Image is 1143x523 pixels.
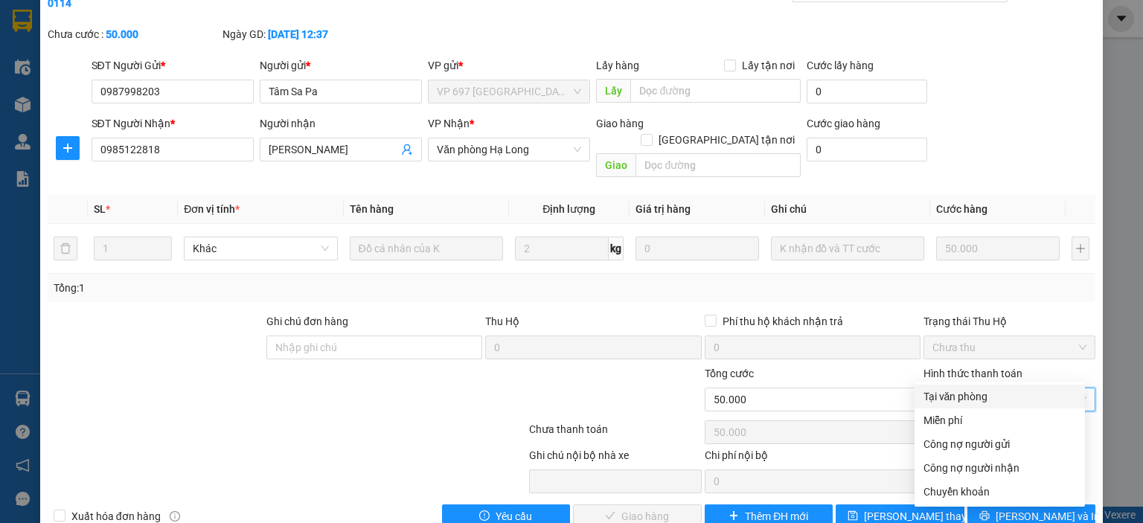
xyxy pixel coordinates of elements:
div: Ghi chú nội bộ nhà xe [529,447,701,469]
span: [GEOGRAPHIC_DATA] tận nơi [653,132,801,148]
span: SL [94,203,106,215]
label: Ghi chú đơn hàng [266,315,348,327]
input: 0 [936,237,1060,260]
div: Người gửi [260,57,422,74]
span: Thu Hộ [485,315,519,327]
span: plus [729,510,739,522]
span: save [848,510,858,522]
input: Cước lấy hàng [807,80,927,103]
div: Tổng: 1 [54,280,442,296]
div: Miễn phí [923,412,1076,429]
b: 50.000 [106,28,138,40]
span: VP 697 Điện Biên Phủ [437,80,581,103]
span: Cước hàng [936,203,987,215]
input: Cước giao hàng [807,138,927,161]
input: 0 [635,237,759,260]
input: Dọc đường [635,153,801,177]
span: Phí thu hộ khách nhận trả [717,313,849,330]
input: VD: Bàn, Ghế [350,237,503,260]
span: VP Nhận [428,118,470,129]
span: Văn phòng Hạ Long [437,138,581,161]
span: Lấy tận nơi [736,57,801,74]
input: Dọc đường [630,79,801,103]
div: Chưa thanh toán [528,421,702,447]
input: Ghi Chú [771,237,924,260]
b: [DATE] 12:37 [268,28,328,40]
div: Chuyển khoản [923,484,1076,500]
div: SĐT Người Nhận [92,115,254,132]
span: Giao hàng [596,118,644,129]
div: Ngày GD: [222,26,394,42]
div: Công nợ người nhận [923,460,1076,476]
span: Đơn vị tính [184,203,240,215]
span: Chưa thu [932,336,1086,359]
div: Chi phí nội bộ [705,447,921,469]
div: SĐT Người Gửi [92,57,254,74]
span: Giao [596,153,635,177]
button: plus [56,136,80,160]
span: Định lượng [542,203,595,215]
div: Tại văn phòng [923,388,1076,405]
th: Ghi chú [765,195,930,224]
button: plus [1072,237,1089,260]
span: Lấy [596,79,630,103]
span: kg [609,237,624,260]
span: printer [979,510,990,522]
div: Trạng thái Thu Hộ [923,313,1095,330]
span: Lấy hàng [596,60,639,71]
span: user-add [401,144,413,155]
span: Tổng cước [705,368,754,379]
input: Ghi chú đơn hàng [266,336,482,359]
span: plus [57,142,79,154]
span: Khác [193,237,328,260]
label: Cước lấy hàng [807,60,874,71]
span: exclamation-circle [479,510,490,522]
div: Người nhận [260,115,422,132]
div: Chưa cước : [48,26,220,42]
span: Giá trị hàng [635,203,691,215]
button: delete [54,237,77,260]
label: Cước giao hàng [807,118,880,129]
div: Công nợ người gửi [923,436,1076,452]
span: Tên hàng [350,203,394,215]
label: Hình thức thanh toán [923,368,1022,379]
div: VP gửi [428,57,590,74]
span: info-circle [170,511,180,522]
